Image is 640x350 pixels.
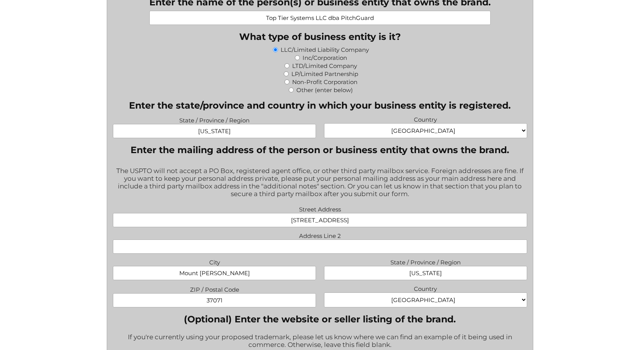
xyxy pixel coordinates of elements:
[113,257,316,266] label: City
[113,115,316,124] label: State / Province / Region
[324,283,527,292] label: Country
[291,70,358,78] label: LP/Limited Partnership
[113,162,527,204] div: The USPTO will not accept a PO Box, registered agent office, or other third party mailbox service...
[129,100,511,111] legend: Enter the state/province and country in which your business entity is registered.
[296,86,353,94] label: Other (enter below)
[281,46,369,53] label: LLC/Limited Liability Company
[113,284,316,293] label: ZIP / Postal Code
[113,204,527,213] label: Street Address
[131,144,509,155] legend: Enter the mailing address of the person or business entity that owns the brand.
[113,314,527,325] label: (Optional) Enter the website or seller listing of the brand.
[324,114,527,123] label: Country
[324,257,527,266] label: State / Province / Region
[239,31,401,42] legend: What type of business entity is it?
[303,54,347,61] label: Inc/Corporation
[292,62,357,69] label: LTD/Limited Company
[149,11,491,25] input: Examples: Jean Doe, TechWorks, Jean Doe and John Dean, etc.
[113,230,527,239] label: Address Line 2
[292,78,357,86] label: Non-Profit Corporation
